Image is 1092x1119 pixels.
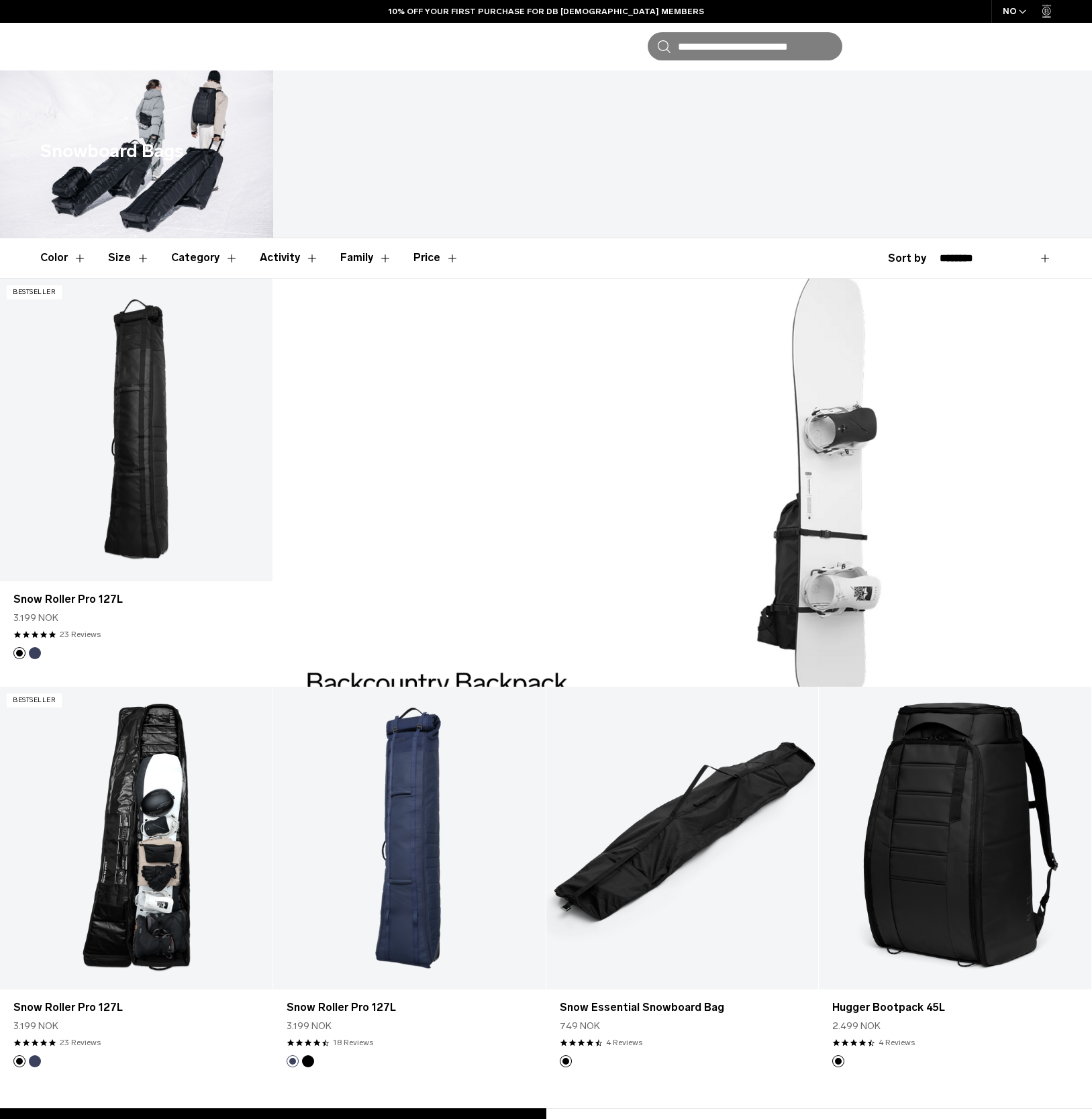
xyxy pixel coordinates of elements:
span: Account [956,40,991,54]
span: 2.499 NOK [832,1019,881,1033]
a: Snow Roller Pro 127L [287,1000,532,1016]
button: Blue Hour [29,1055,41,1067]
span: 3.199 NOK [287,1019,332,1033]
button: Bag [1011,38,1045,54]
a: Snow Essential Snowboard Bag [560,1000,805,1016]
a: Snow Roller Pro 127L [273,687,546,989]
button: Blue Hour [287,1055,299,1067]
span: Bag [1028,40,1045,54]
a: 4 reviews [879,1036,915,1049]
span: 3.199 NOK [13,1019,58,1033]
button: Toggle Filter [171,238,238,277]
a: Snow Essential Snowboard Bag [546,687,819,989]
nav: Main Navigation [98,23,324,70]
a: Account [938,38,991,54]
a: Support [203,23,238,70]
span: 3.199 NOK [13,611,58,625]
a: 4 reviews [606,1036,642,1049]
p: Bestseller [7,693,62,708]
a: 23 reviews [60,628,101,640]
span: 749 NOK [560,1019,600,1033]
a: Hugger Bootpack 45L [819,687,1091,989]
button: Black Out [13,647,26,659]
a: Lost & Found [258,23,314,70]
a: Snow Roller Pro 127L [13,591,259,607]
button: Black Out [832,1055,844,1067]
a: 23 reviews [60,1036,101,1049]
button: Toggle Filter [340,238,392,277]
a: 18 reviews [333,1036,373,1049]
button: Toggle Price [413,238,459,277]
button: Toggle Filter [108,238,150,277]
a: Explore [151,23,183,70]
button: Toggle Filter [40,238,87,277]
a: Shop [108,23,131,70]
a: Hugger Bootpack 45L [832,1000,1078,1016]
a: Snow Roller Pro 127L [13,1000,259,1016]
button: Black Out [13,1055,26,1067]
button: Blue Hour [29,647,41,659]
p: Bestseller [7,285,62,299]
a: Db Black [862,32,918,60]
button: Black Out [302,1055,314,1067]
h1: Snowboard Bags [40,138,184,165]
button: Black Out [560,1055,572,1067]
button: Toggle Filter [260,238,319,277]
a: 10% OFF YOUR FIRST PURCHASE FOR DB [DEMOGRAPHIC_DATA] MEMBERS [389,5,704,17]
